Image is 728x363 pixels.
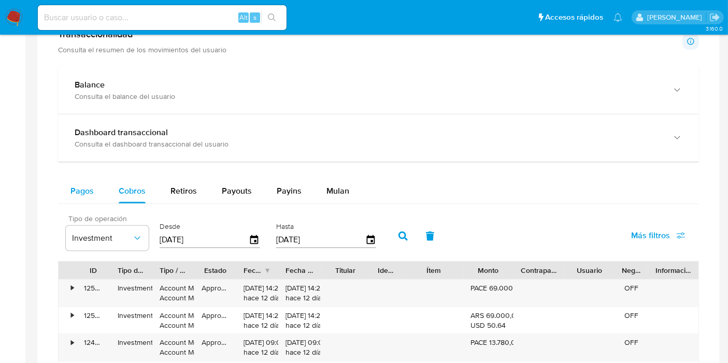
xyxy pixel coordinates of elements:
[647,12,706,22] p: belen.palamara@mercadolibre.com
[261,10,282,25] button: search-icon
[706,24,723,33] span: 3.160.0
[253,12,256,22] span: s
[239,12,248,22] span: Alt
[545,12,603,23] span: Accesos rápidos
[613,13,622,22] a: Notificaciones
[709,12,720,23] a: Salir
[38,11,287,24] input: Buscar usuario o caso...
